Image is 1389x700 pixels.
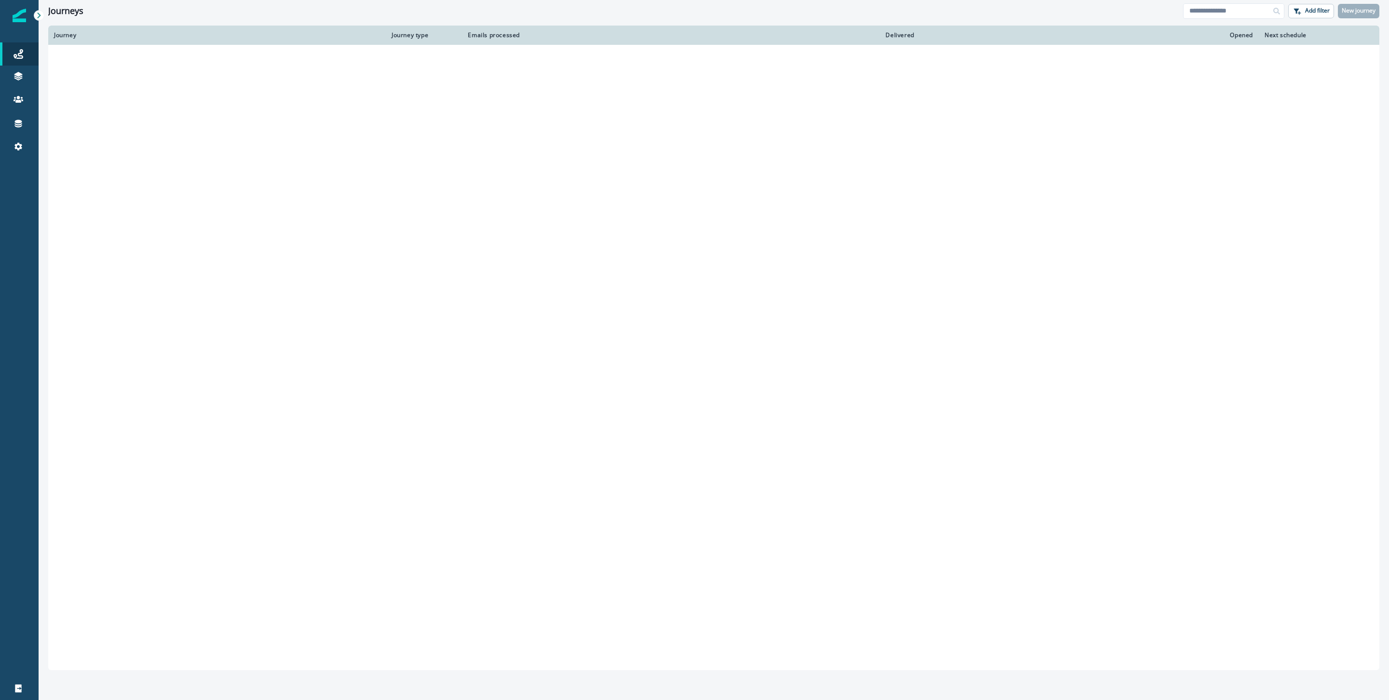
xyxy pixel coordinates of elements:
[531,31,914,39] div: Delivered
[54,31,380,39] div: Journey
[464,31,520,39] div: Emails processed
[926,31,1253,39] div: Opened
[1305,7,1330,14] p: Add filter
[392,31,452,39] div: Journey type
[1288,4,1334,18] button: Add filter
[13,9,26,22] img: Inflection
[1342,7,1375,14] p: New journey
[1265,31,1349,39] div: Next schedule
[48,6,83,16] h1: Journeys
[1338,4,1379,18] button: New journey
